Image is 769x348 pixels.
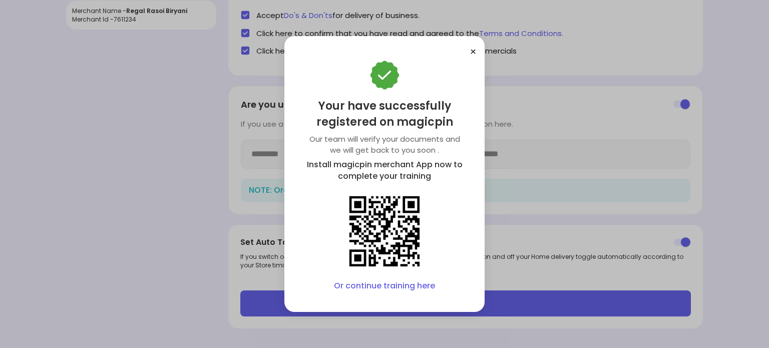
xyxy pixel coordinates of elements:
[344,191,425,271] img: QR code
[470,44,477,60] button: ×
[334,280,435,292] a: Or continue training here
[369,60,400,90] img: Bmiey8A6pIvryUbuH9gNkaXLk_d0upLGesanSgfXTNQpErMybyzEx-Ux_6fu80IKHCRuIThfIE-JRLXil1y1pG8iRpVbs98nc...
[304,134,465,155] div: Our team will verify your documents and we will get back to you soon .
[304,98,465,130] div: Your have successfully registered on magicpin
[304,159,465,182] div: Install magicpin merchant App now to complete your training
